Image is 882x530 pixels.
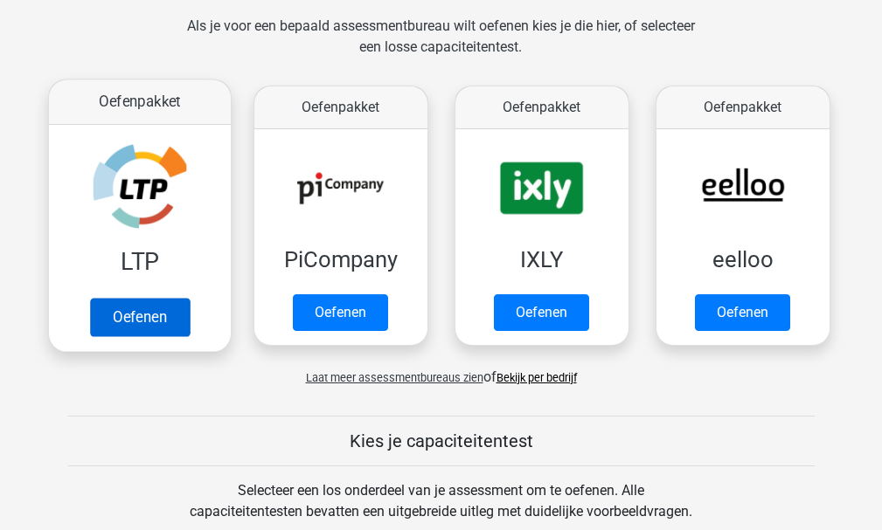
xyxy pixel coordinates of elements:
[293,294,388,331] a: Oefenen
[695,294,790,331] a: Oefenen
[39,353,844,388] div: of
[89,298,189,336] a: Oefenen
[173,16,709,79] div: Als je voor een bepaald assessmentbureau wilt oefenen kies je die hier, of selecteer een losse ca...
[306,371,483,384] span: Laat meer assessmentbureaus zien
[497,371,577,384] a: Bekijk per bedrijf
[494,294,589,331] a: Oefenen
[68,430,815,451] h5: Kies je capaciteitentest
